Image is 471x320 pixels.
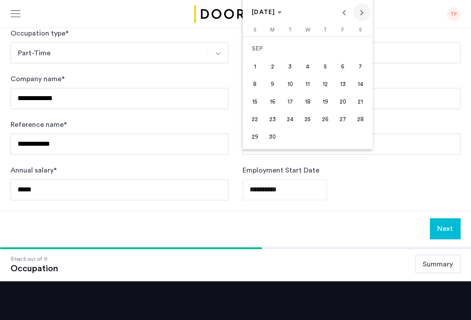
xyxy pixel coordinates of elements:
[247,111,263,127] span: 22
[264,58,280,74] span: 2
[300,93,315,109] span: 18
[351,75,369,93] button: September 14, 2024
[247,76,263,92] span: 8
[299,93,316,110] button: September 18, 2024
[316,110,334,128] button: September 26, 2024
[264,93,280,109] span: 16
[282,58,298,74] span: 3
[281,110,299,128] button: September 24, 2024
[335,4,353,21] button: Previous month
[264,93,281,110] button: September 16, 2024
[334,110,351,128] button: September 27, 2024
[335,111,351,127] span: 27
[300,76,315,92] span: 11
[299,58,316,75] button: September 4, 2024
[323,28,327,32] span: T
[351,58,369,75] button: September 7, 2024
[247,129,263,144] span: 29
[300,58,315,74] span: 4
[246,110,264,128] button: September 22, 2024
[335,58,351,74] span: 6
[246,128,264,145] button: September 29, 2024
[316,75,334,93] button: September 12, 2024
[305,28,310,32] span: W
[317,93,333,109] span: 19
[351,93,369,110] button: September 21, 2024
[353,4,370,21] button: Next month
[246,93,264,110] button: September 15, 2024
[252,9,275,15] span: [DATE]
[317,111,333,127] span: 26
[316,58,334,75] button: September 5, 2024
[264,111,280,127] span: 23
[281,93,299,110] button: September 17, 2024
[248,4,286,20] button: Choose month and year
[334,75,351,93] button: September 13, 2024
[300,111,315,127] span: 25
[264,128,281,145] button: September 30, 2024
[281,58,299,75] button: September 3, 2024
[334,93,351,110] button: September 20, 2024
[282,76,298,92] span: 10
[352,93,368,109] span: 21
[264,75,281,93] button: September 9, 2024
[247,93,263,109] span: 15
[281,75,299,93] button: September 10, 2024
[264,110,281,128] button: September 23, 2024
[288,28,292,32] span: T
[352,76,368,92] span: 14
[352,111,368,127] span: 28
[359,28,362,32] span: S
[246,58,264,75] button: September 1, 2024
[282,111,298,127] span: 24
[264,129,280,144] span: 30
[246,75,264,93] button: September 8, 2024
[352,58,368,74] span: 7
[335,76,351,92] span: 13
[317,76,333,92] span: 12
[341,28,344,32] span: F
[264,76,280,92] span: 9
[264,58,281,75] button: September 2, 2024
[316,93,334,110] button: September 19, 2024
[246,40,369,58] td: SEP
[335,93,351,109] span: 20
[299,110,316,128] button: September 25, 2024
[317,58,333,74] span: 5
[282,93,298,109] span: 17
[247,58,263,74] span: 1
[334,58,351,75] button: September 6, 2024
[299,75,316,93] button: September 11, 2024
[254,28,256,32] span: S
[270,28,275,32] span: M
[351,110,369,128] button: September 28, 2024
